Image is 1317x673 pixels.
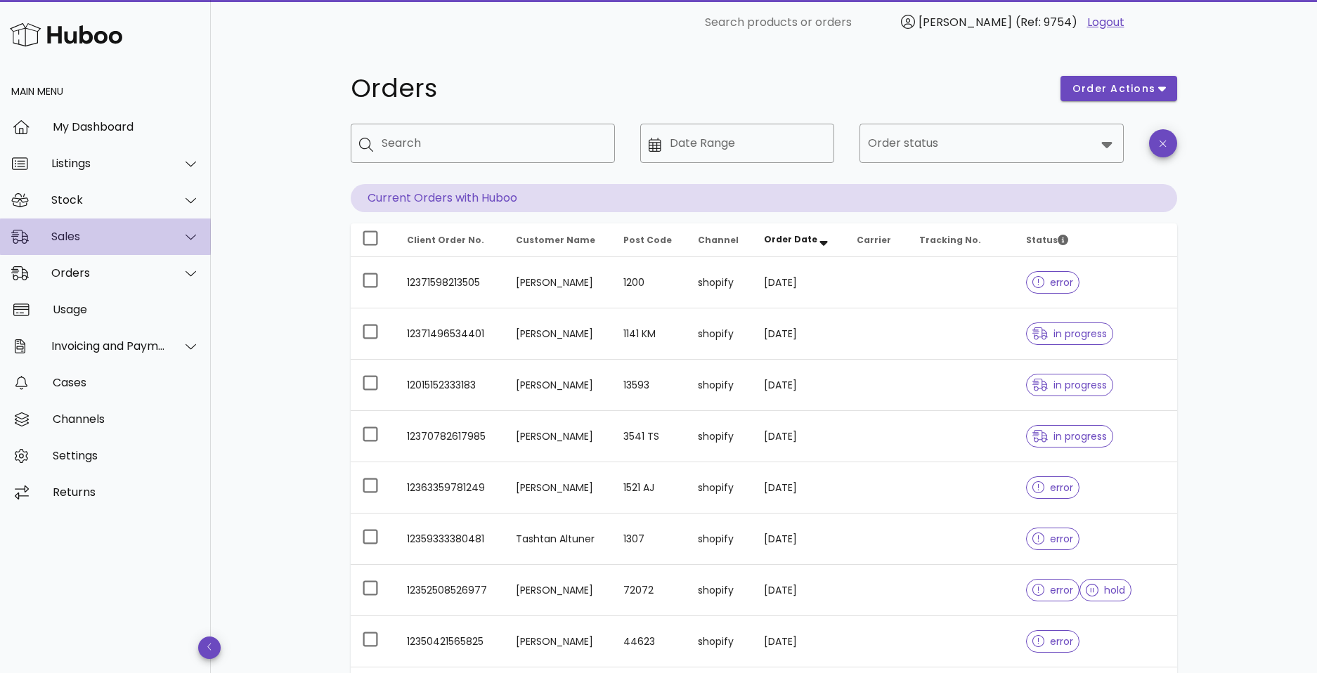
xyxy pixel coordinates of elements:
th: Channel [687,223,753,257]
td: 13593 [612,360,687,411]
p: Current Orders with Huboo [351,184,1177,212]
span: error [1032,483,1074,492]
td: 12370782617985 [396,411,505,462]
td: [PERSON_NAME] [505,616,611,667]
span: error [1032,585,1074,595]
span: in progress [1032,431,1107,441]
td: Tashtan Altuner [505,514,611,565]
th: Carrier [845,223,907,257]
span: error [1032,636,1074,646]
span: Client Order No. [407,234,484,246]
th: Customer Name [505,223,611,257]
td: shopify [687,565,753,616]
div: Orders [51,266,166,280]
td: [PERSON_NAME] [505,308,611,360]
td: [DATE] [753,514,845,565]
td: [PERSON_NAME] [505,257,611,308]
span: error [1032,277,1074,287]
td: shopify [687,514,753,565]
td: shopify [687,360,753,411]
div: Listings [51,157,166,170]
div: Invoicing and Payments [51,339,166,353]
span: [PERSON_NAME] [919,14,1012,30]
div: Sales [51,230,166,243]
td: 12352508526977 [396,565,505,616]
div: Cases [53,376,200,389]
th: Post Code [612,223,687,257]
td: [PERSON_NAME] [505,360,611,411]
td: [DATE] [753,616,845,667]
span: (Ref: 9754) [1016,14,1077,30]
span: in progress [1032,380,1107,390]
span: hold [1086,585,1125,595]
td: shopify [687,616,753,667]
th: Tracking No. [908,223,1015,257]
span: Channel [698,234,739,246]
span: Status [1026,234,1068,246]
td: [DATE] [753,360,845,411]
td: 12371496534401 [396,308,505,360]
td: 72072 [612,565,687,616]
img: Huboo Logo [10,20,122,50]
td: 12015152333183 [396,360,505,411]
td: 12371598213505 [396,257,505,308]
span: error [1032,534,1074,544]
td: [DATE] [753,308,845,360]
a: Logout [1087,14,1124,31]
h1: Orders [351,76,1044,101]
span: Order Date [764,233,817,245]
td: [DATE] [753,462,845,514]
td: 12359333380481 [396,514,505,565]
span: Tracking No. [919,234,981,246]
th: Status [1015,223,1177,257]
td: shopify [687,257,753,308]
span: Customer Name [516,234,595,246]
div: Returns [53,485,200,499]
td: shopify [687,462,753,514]
td: shopify [687,411,753,462]
th: Client Order No. [396,223,505,257]
div: Channels [53,412,200,426]
td: 44623 [612,616,687,667]
th: Order Date: Sorted descending. Activate to remove sorting. [753,223,845,257]
span: in progress [1032,329,1107,339]
span: Carrier [857,234,891,246]
td: [DATE] [753,565,845,616]
button: order actions [1060,76,1177,101]
td: [DATE] [753,257,845,308]
td: 12350421565825 [396,616,505,667]
td: 1307 [612,514,687,565]
span: order actions [1072,81,1156,96]
td: 1141 KM [612,308,687,360]
td: [DATE] [753,411,845,462]
td: [PERSON_NAME] [505,565,611,616]
td: 1200 [612,257,687,308]
div: Settings [53,449,200,462]
div: My Dashboard [53,120,200,133]
td: [PERSON_NAME] [505,462,611,514]
td: 1521 AJ [612,462,687,514]
td: 3541 TS [612,411,687,462]
td: [PERSON_NAME] [505,411,611,462]
div: Order status [859,124,1124,163]
span: Post Code [623,234,672,246]
div: Usage [53,303,200,316]
div: Stock [51,193,166,207]
td: 12363359781249 [396,462,505,514]
td: shopify [687,308,753,360]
